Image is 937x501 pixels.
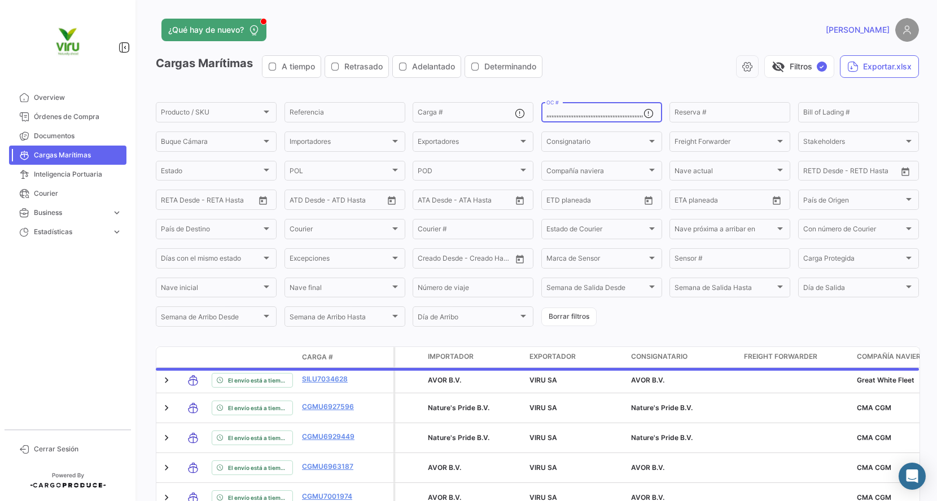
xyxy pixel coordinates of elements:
button: Open calendar [640,192,657,209]
span: Carga # [302,352,333,362]
span: Con número de Courier [803,227,904,235]
span: Excepciones [290,256,390,264]
span: Stakeholders [803,139,904,147]
span: POL [290,169,390,177]
span: Día de Salida [803,285,904,293]
button: Retrasado [325,56,388,77]
span: Nave actual [675,169,775,177]
button: Open calendar [511,250,528,267]
span: Cerrar Sesión [34,444,122,454]
span: Nave final [290,285,390,293]
span: Exportadores [418,139,518,147]
span: Business [34,208,107,218]
input: ATD Desde [290,197,325,205]
span: expand_more [112,208,122,218]
span: Marca de Sensor [546,256,647,264]
span: ✓ [817,61,827,72]
img: viru.png [40,14,96,70]
span: Nature's Pride B.V. [631,433,693,442]
span: CMA CGM [857,403,891,412]
span: AVOR B.V. [631,376,664,384]
span: País de Destino [161,227,261,235]
span: Semana de Arribo Desde [161,315,261,323]
input: Hasta [831,169,876,177]
a: Expand/Collapse Row [161,432,172,443]
span: Órdenes de Compra [34,112,122,122]
span: Consignatario [631,351,688,362]
span: Nave inicial [161,285,261,293]
datatable-header-cell: Consignatario [627,347,739,367]
h3: Cargas Marítimas [156,55,546,78]
a: Inteligencia Portuaria [9,165,126,184]
span: Importador [428,351,474,362]
span: Compañía naviera [546,169,647,177]
span: Overview [34,93,122,103]
button: visibility_offFiltros✓ [764,55,834,78]
a: Expand/Collapse Row [161,462,172,473]
span: Exportador [529,351,576,362]
datatable-header-cell: Estado de Envio [207,353,297,362]
button: A tiempo [262,56,321,77]
a: CGMU6927596 [302,402,361,412]
button: Open calendar [255,192,272,209]
span: AVOR B.V. [631,463,664,472]
span: Freight Forwarder [675,139,775,147]
button: Exportar.xlsx [840,55,919,78]
span: VIRU SA [529,403,557,412]
a: Expand/Collapse Row [161,402,172,414]
span: El envío está a tiempo. [228,433,288,442]
span: CMA CGM [857,463,891,472]
a: Expand/Collapse Row [161,375,172,386]
span: Días con el mismo estado [161,256,261,264]
button: Adelantado [393,56,461,77]
span: Semana de Arribo Hasta [290,315,390,323]
a: Overview [9,88,126,107]
a: CGMU6963187 [302,462,361,472]
span: VIRU SA [529,463,557,472]
span: Compañía naviera [857,351,926,362]
input: Creado Hasta [467,256,511,264]
datatable-header-cell: Modo de Transporte [179,353,207,362]
span: El envío está a tiempo. [228,376,288,385]
datatable-header-cell: Freight Forwarder [739,347,852,367]
span: Cargas Marítimas [34,150,122,160]
span: expand_more [112,227,122,237]
span: CMA CGM [857,433,891,442]
span: visibility_off [772,60,785,73]
span: Determinando [484,61,536,72]
span: Retrasado [344,61,383,72]
span: El envío está a tiempo. [228,403,288,412]
span: El envío está a tiempo. [228,463,288,472]
span: Courier [34,188,122,199]
span: Nature's Pride B.V. [428,403,489,412]
span: Estado [161,169,261,177]
span: Freight Forwarder [744,351,817,362]
datatable-header-cell: Carga Protegida [395,347,423,367]
span: País de Origen [803,197,904,205]
button: Open calendar [511,192,528,209]
span: Semana de Salida Hasta [675,285,775,293]
span: AVOR B.V. [428,376,461,384]
button: Open calendar [383,192,400,209]
span: Día de Arribo [418,315,518,323]
button: Open calendar [897,163,914,180]
input: Creado Desde [418,256,459,264]
span: Carga Protegida [803,256,904,264]
span: [PERSON_NAME] [826,24,890,36]
span: Great White Fleet [857,376,914,384]
span: Nature's Pride B.V. [428,433,489,442]
span: POD [418,169,518,177]
input: Desde [803,169,824,177]
a: CGMU6929449 [302,432,361,442]
input: ATA Desde [418,197,452,205]
img: placeholder-user.png [895,18,919,42]
span: Documentos [34,131,122,141]
span: Semana de Salida Desde [546,285,647,293]
input: ATA Hasta [460,197,505,205]
button: Borrar filtros [541,307,597,326]
span: Estadísticas [34,227,107,237]
span: A tiempo [282,61,315,72]
div: Abrir Intercom Messenger [899,463,926,490]
datatable-header-cell: Importador [423,347,525,367]
span: Courier [290,227,390,235]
